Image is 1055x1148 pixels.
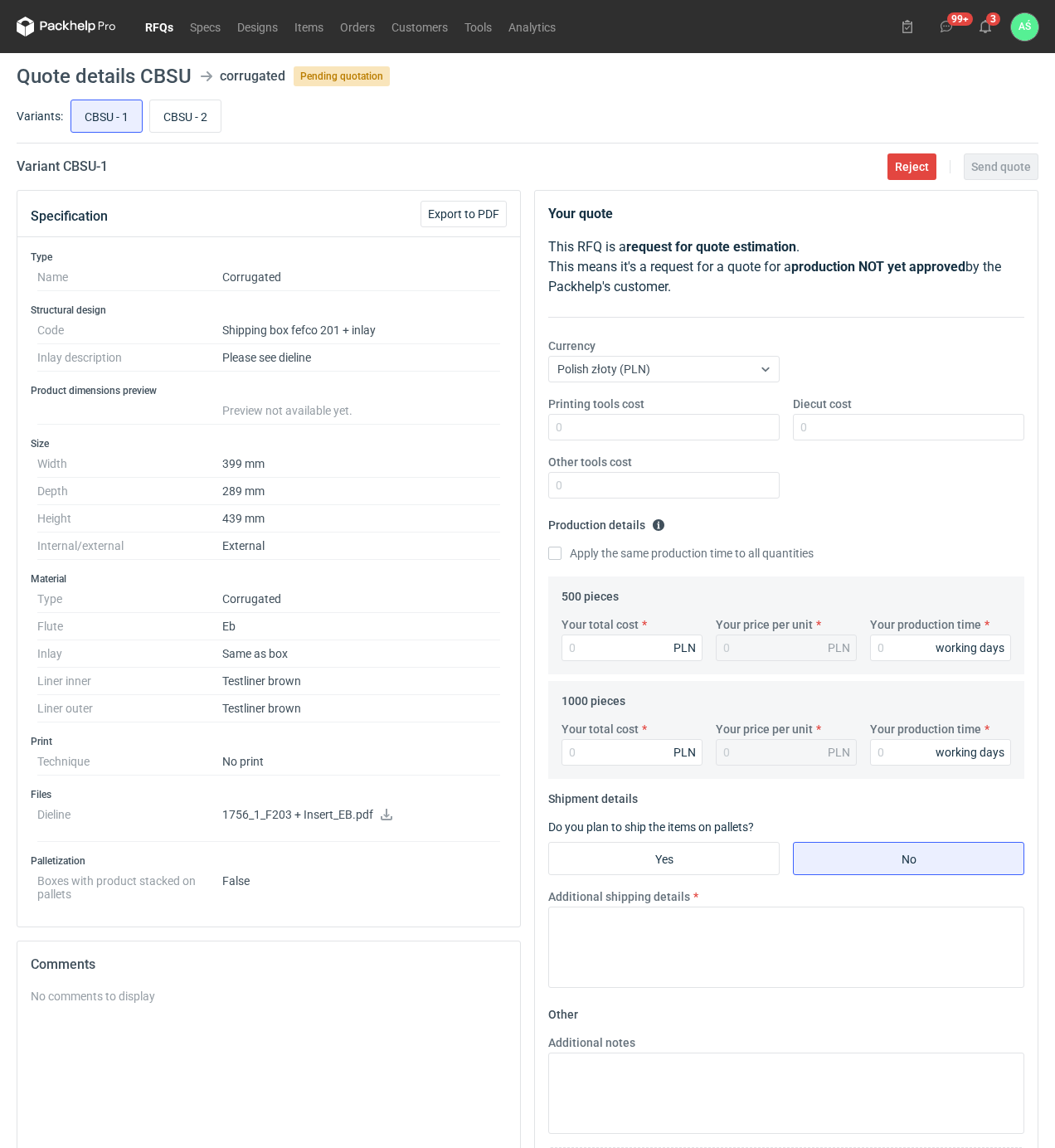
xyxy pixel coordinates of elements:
label: CBSU - 1 [70,100,143,133]
div: PLN [673,640,696,656]
dd: Eb [222,613,500,640]
dt: Name [37,264,222,291]
h3: Palletization [31,854,507,868]
strong: request for quote estimation [626,239,796,255]
a: Designs [229,17,286,36]
legend: 1000 pieces [562,688,625,708]
dd: Shipping box fefco 201 + inlay [222,317,500,344]
dd: 399 mm [222,450,500,478]
h3: Size [31,437,507,450]
label: Additional shipping details [548,888,690,905]
span: Reject [895,161,929,173]
p: 1756_1_F203 + Insert_EB.pdf [222,808,500,823]
dd: Same as box [222,640,500,668]
label: Your production time [870,616,981,633]
div: working days [936,744,1004,761]
a: Tools [456,17,500,36]
h3: Material [31,572,507,586]
dd: False [222,868,500,901]
button: 99+ [933,13,960,40]
h1: Quote details CBSU [17,66,192,86]
span: Send quote [971,161,1031,173]
h2: Comments [31,955,507,975]
button: 3 [972,13,999,40]
dd: Testliner brown [222,695,500,722]
div: PLN [828,744,850,761]
label: Printing tools cost [548,396,644,412]
button: Reject [887,153,936,180]
label: CBSU - 2 [149,100,221,133]
dt: Flute [37,613,222,640]
div: corrugated [220,66,285,86]
h3: Product dimensions preview [31,384,507,397]
a: Specs [182,17,229,36]
dd: 289 mm [222,478,500,505]
label: Additional notes [548,1034,635,1051]
a: Analytics [500,17,564,36]
label: Apply the same production time to all quantities [548,545,814,562]
label: Do you plan to ship the items on pallets? [548,820,754,834]
input: 0 [548,414,780,440]
dt: Dieline [37,801,222,842]
label: Your production time [870,721,981,737]
label: Diecut cost [793,396,852,412]
dd: External [222,533,500,560]
label: No [793,842,1024,875]
h2: Variant CBSU - 1 [17,157,108,177]
div: working days [936,640,1004,656]
legend: Production details [548,512,665,532]
h3: Files [31,788,507,801]
dd: Testliner brown [222,668,500,695]
input: 0 [793,414,1024,440]
dd: 439 mm [222,505,500,533]
legend: Shipment details [548,786,638,805]
dd: Corrugated [222,264,500,291]
legend: Other [548,1001,578,1021]
label: Other tools cost [548,454,632,470]
dt: Technique [37,748,222,776]
dt: Depth [37,478,222,505]
a: Orders [332,17,383,36]
dd: Please see dieline [222,344,500,372]
input: 0 [870,739,1011,766]
label: Your price per unit [716,616,813,633]
a: Items [286,17,332,36]
span: Polish złoty (PLN) [557,362,650,376]
h3: Structural design [31,304,507,317]
label: Yes [548,842,780,875]
label: Your total cost [562,616,639,633]
input: 0 [870,635,1011,661]
dt: Boxes with product stacked on pallets [37,868,222,901]
button: Specification [31,197,108,236]
dt: Height [37,505,222,533]
div: PLN [673,744,696,761]
dt: Code [37,317,222,344]
input: 0 [548,472,780,499]
a: Customers [383,17,456,36]
div: PLN [828,640,850,656]
h3: Print [31,735,507,748]
label: Variants: [17,108,63,124]
svg: Packhelp Pro [17,17,116,36]
div: Adrian Świerżewski [1011,13,1038,41]
dt: Liner outer [37,695,222,722]
label: Your price per unit [716,721,813,737]
dt: Type [37,586,222,613]
dt: Inlay description [37,344,222,372]
button: AŚ [1011,13,1038,41]
span: Export to PDF [428,208,499,220]
dt: Internal/external [37,533,222,560]
button: Send quote [964,153,1038,180]
input: 0 [562,635,703,661]
dd: Corrugated [222,586,500,613]
a: RFQs [137,17,182,36]
div: No comments to display [31,988,507,1004]
legend: 500 pieces [562,583,619,603]
span: Preview not available yet. [222,404,352,417]
dt: Width [37,450,222,478]
p: This RFQ is a . This means it's a request for a quote for a by the Packhelp's customer. [548,237,1024,297]
strong: production NOT yet approved [791,259,965,275]
button: Export to PDF [421,201,507,227]
dt: Liner inner [37,668,222,695]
